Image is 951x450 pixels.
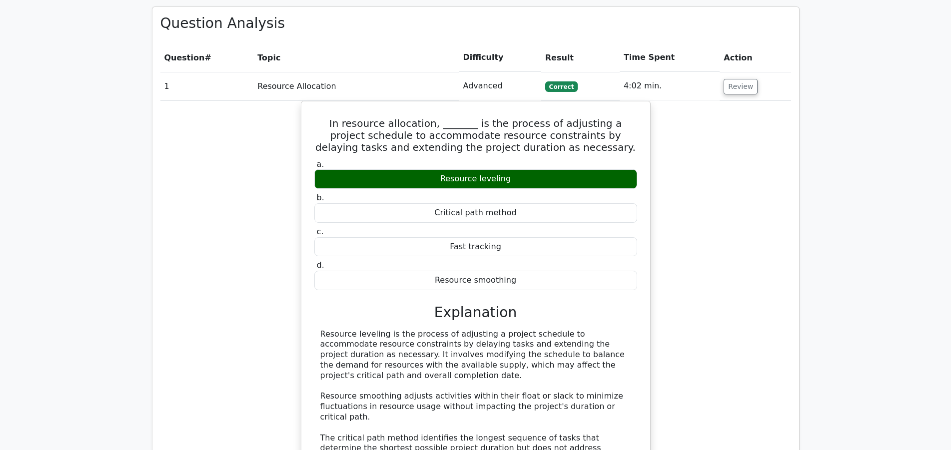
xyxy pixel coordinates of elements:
h3: Question Analysis [160,15,791,32]
th: Action [720,43,791,72]
td: Advanced [459,72,541,100]
div: Critical path method [314,203,637,223]
th: Topic [253,43,459,72]
span: Correct [545,81,578,91]
button: Review [724,79,758,94]
span: b. [317,193,324,202]
span: d. [317,260,324,270]
h3: Explanation [320,304,631,321]
div: Resource leveling [314,169,637,189]
div: Resource smoothing [314,271,637,290]
td: Resource Allocation [253,72,459,100]
div: Fast tracking [314,237,637,257]
span: Question [164,53,205,62]
td: 4:02 min. [620,72,720,100]
h5: In resource allocation, _______ is the process of adjusting a project schedule to accommodate res... [313,117,638,153]
span: a. [317,159,324,169]
th: # [160,43,254,72]
th: Difficulty [459,43,541,72]
th: Result [541,43,620,72]
td: 1 [160,72,254,100]
span: c. [317,227,324,236]
th: Time Spent [620,43,720,72]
